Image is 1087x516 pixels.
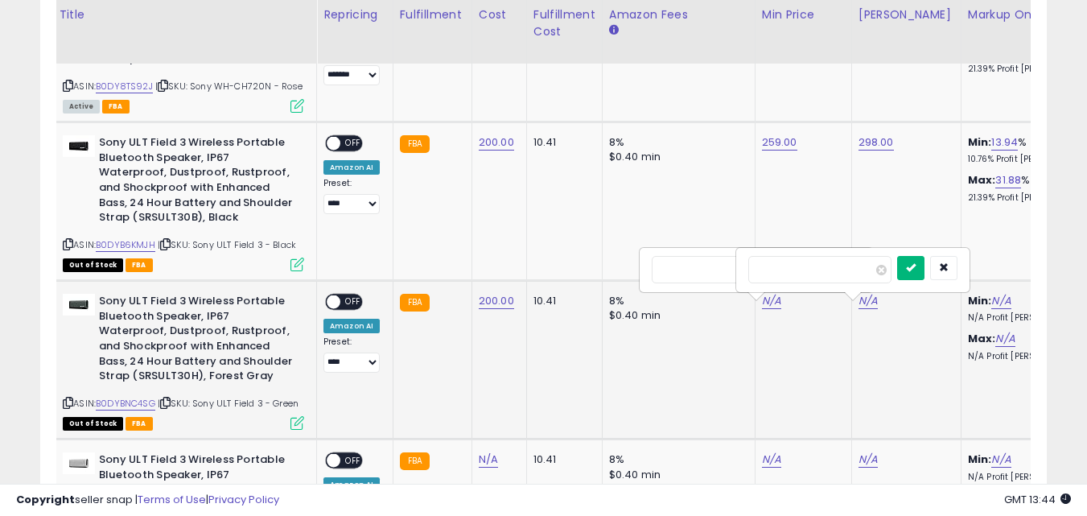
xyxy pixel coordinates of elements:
div: $0.40 min [609,468,743,482]
b: Min: [968,293,992,308]
small: FBA [400,135,430,153]
span: | SKU: Sony ULT Field 3 - Black [158,238,296,251]
small: Amazon Fees. [609,23,619,38]
span: All listings that are currently out of stock and unavailable for purchase on Amazon [63,258,123,272]
span: | SKU: Sony WH-CH720N - Rose [155,80,303,93]
a: N/A [762,452,781,468]
b: Max: [968,172,996,188]
div: Repricing [323,6,386,23]
div: 10.41 [533,452,590,467]
a: N/A [995,331,1015,347]
span: FBA [126,417,153,431]
div: [PERSON_NAME] [858,6,954,23]
div: Min Price [762,6,845,23]
span: All listings that are currently out of stock and unavailable for purchase on Amazon [63,417,123,431]
a: N/A [479,452,498,468]
div: 10.41 [533,135,590,150]
span: 2025-09-16 13:44 GMT [1004,492,1071,507]
a: 200.00 [479,134,514,151]
a: Privacy Policy [208,492,279,507]
div: seller snap | | [16,493,279,508]
a: Terms of Use [138,492,206,507]
a: N/A [858,452,878,468]
div: Title [59,6,310,23]
span: | SKU: Sony ULT Field 3 - Green [158,397,299,410]
div: Amazon AI [323,319,380,333]
small: FBA [400,452,430,470]
a: N/A [762,293,781,309]
div: ASIN: [63,6,304,111]
b: Sony ULT Field 3 Wireless Portable Bluetooth Speaker, IP67 Waterproof, Dustproof, Rustproof, and ... [99,294,294,387]
div: Preset: [323,336,381,373]
div: Fulfillment Cost [533,6,595,40]
div: ASIN: [63,135,304,270]
img: 313pa-CzOrL._SL40_.jpg [63,452,95,474]
a: 298.00 [858,134,894,151]
div: Amazon AI [323,160,380,175]
b: Sony ULT Field 3 Wireless Portable Bluetooth Speaker, IP67 Waterproof, Dustproof, Rustproof, and ... [99,135,294,229]
a: B0DY8TS92J [96,80,153,93]
span: FBA [102,100,130,114]
div: Preset: [323,50,381,86]
strong: Copyright [16,492,75,507]
a: 13.94 [991,134,1018,151]
a: B0DYBNC4SG [96,397,155,411]
span: All listings currently available for purchase on Amazon [63,100,100,114]
img: 31kobRv4TFL._SL40_.jpg [63,294,95,316]
div: ASIN: [63,294,304,428]
a: B0DYB6KMJH [96,238,155,252]
div: 8% [609,452,743,467]
div: 10.41 [533,294,590,308]
div: Preset: [323,178,381,214]
div: 8% [609,135,743,150]
span: OFF [340,137,366,151]
a: N/A [991,293,1011,309]
b: Min: [968,452,992,467]
b: Min: [968,134,992,150]
img: 21QEvio3rDL._SL40_.jpg [63,135,95,157]
div: Fulfillment [400,6,465,23]
a: 259.00 [762,134,797,151]
div: Cost [479,6,520,23]
a: 200.00 [479,293,514,309]
a: 31.88 [995,172,1021,188]
a: N/A [858,293,878,309]
span: OFF [340,295,366,309]
small: FBA [400,294,430,312]
span: OFF [340,454,366,468]
div: Amazon Fees [609,6,748,23]
div: $0.40 min [609,308,743,323]
span: FBA [126,258,153,272]
b: Max: [968,331,996,346]
div: $0.40 min [609,150,743,164]
a: N/A [991,452,1011,468]
div: 8% [609,294,743,308]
